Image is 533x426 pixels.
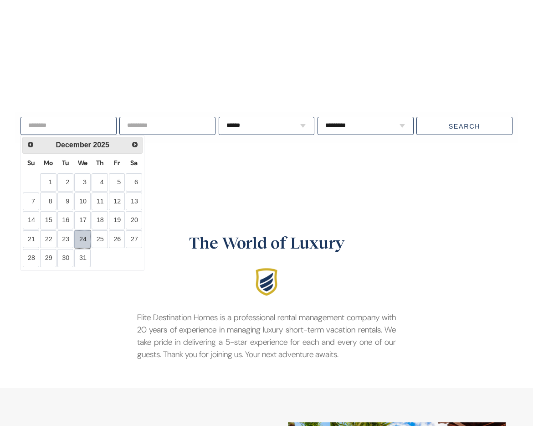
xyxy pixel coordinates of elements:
a: 16 [57,211,74,229]
a: 7 [23,192,39,211]
a: 6 [126,173,142,192]
span: Monday [44,159,53,167]
span: Prev [27,141,34,148]
a: 21 [23,230,39,249]
span: Live well, travel often. [19,81,219,104]
a: 26 [109,230,125,249]
a: 24 [74,230,91,249]
a: 2 [57,173,74,192]
span: Tuesday [62,159,69,167]
span: Next [131,141,138,148]
span: 2025 [93,141,109,149]
a: 3 [74,173,91,192]
span: Saturday [130,159,138,167]
a: 25 [92,230,108,249]
a: 9 [57,192,74,211]
a: 27 [126,230,142,249]
a: 8 [40,192,56,211]
a: 28 [23,249,39,267]
a: 5 [109,173,125,192]
span: Wednesday [78,159,87,167]
span: December [56,141,91,149]
button: Search [416,117,512,135]
span: Thursday [96,159,103,167]
a: 12 [109,192,125,211]
a: 18 [92,211,108,229]
a: 29 [40,249,56,267]
span: Elite Destination Homes is a professional rental management company with 20 years of experience i... [137,312,396,360]
p: The World of Luxury [137,230,396,255]
a: Prev [24,138,37,151]
span: Sunday [27,159,35,167]
a: 11 [92,192,108,211]
a: 14 [23,211,39,229]
span: Friday [114,159,120,167]
a: 30 [57,249,74,267]
a: 20 [126,211,142,229]
a: 19 [109,211,125,229]
a: 17 [74,211,91,229]
a: 1 [40,173,56,192]
a: 31 [74,249,91,267]
a: 13 [126,192,142,211]
a: 23 [57,230,74,249]
a: 22 [40,230,56,249]
a: Next [128,138,141,151]
a: 15 [40,211,56,229]
a: 10 [74,192,91,211]
a: 4 [92,173,108,192]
